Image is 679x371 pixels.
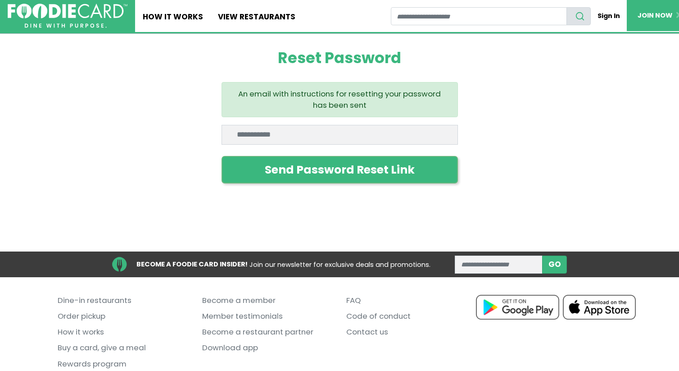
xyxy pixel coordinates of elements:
[249,260,430,269] span: Join our newsletter for exclusive deals and promotions.
[202,308,333,324] a: Member testimonials
[202,324,333,340] a: Become a restaurant partner
[202,293,333,308] a: Become a member
[542,256,567,274] button: subscribe
[346,293,477,308] a: FAQ
[8,4,127,28] img: FoodieCard; Eat, Drink, Save, Donate
[346,324,477,340] a: Contact us
[391,7,567,25] input: restaurant search
[202,340,333,356] a: Download app
[346,308,477,324] a: Code of conduct
[58,324,188,340] a: How it works
[58,293,188,308] a: Dine-in restaurants
[58,308,188,324] a: Order pickup
[136,260,248,269] strong: BECOME A FOODIE CARD INSIDER!
[222,156,458,183] button: Send Password Reset Link
[591,7,626,25] a: Sign In
[566,7,591,25] button: search
[58,340,188,356] a: Buy a card, give a meal
[222,49,458,67] h1: Reset Password
[455,256,543,274] input: enter email address
[222,82,458,117] div: An email with instructions for resetting your password has been sent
